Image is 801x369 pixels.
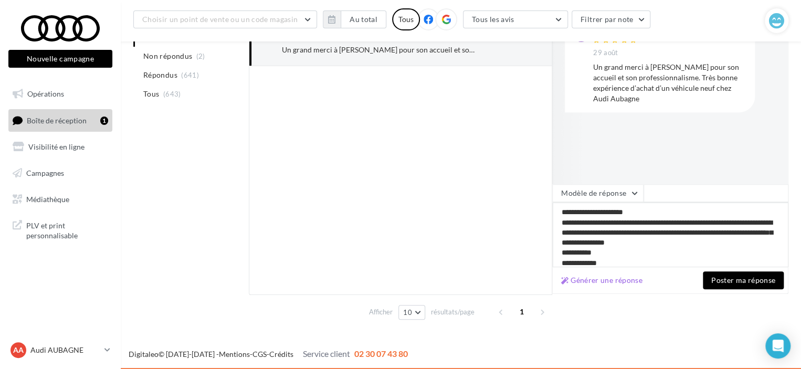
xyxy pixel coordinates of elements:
div: Un grand merci à [PERSON_NAME] pour son accueil et son professionnalisme. Très bonne expérience d... [282,45,475,55]
span: Tous les avis [472,15,514,24]
span: 1 [513,303,530,320]
a: Opérations [6,83,114,105]
button: Filtrer par note [572,10,651,28]
a: Mentions [219,350,250,359]
a: AA Audi AUBAGNE [8,340,112,360]
span: PLV et print personnalisable [26,218,108,241]
span: Boîte de réception [27,115,87,124]
button: Au total [323,10,386,28]
span: (641) [181,71,199,79]
a: PLV et print personnalisable [6,214,114,245]
span: Non répondus [143,51,192,61]
button: 10 [398,305,425,320]
span: Service client [303,349,350,359]
button: Choisir un point de vente ou un code magasin [133,10,317,28]
span: Médiathèque [26,194,69,203]
div: Tous [392,8,420,30]
div: 1 [100,117,108,125]
button: Générer une réponse [557,274,647,287]
a: Crédits [269,350,293,359]
span: AA [13,345,24,355]
button: Modèle de réponse [552,184,644,202]
span: Répondus [143,70,177,80]
a: Visibilité en ligne [6,136,114,158]
a: Digitaleo [129,350,159,359]
a: Campagnes [6,162,114,184]
span: Opérations [27,89,64,98]
button: Tous les avis [463,10,568,28]
span: Choisir un point de vente ou un code magasin [142,15,298,24]
span: (2) [196,52,205,60]
div: Open Intercom Messenger [765,333,791,359]
button: Nouvelle campagne [8,50,112,68]
button: Au total [341,10,386,28]
span: 10 [403,308,412,317]
span: Campagnes [26,168,64,177]
a: Médiathèque [6,188,114,210]
span: 29 août [593,48,618,58]
a: CGS [252,350,267,359]
span: Afficher [369,307,393,317]
span: résultats/page [431,307,475,317]
button: Poster ma réponse [703,271,784,289]
span: (643) [163,90,181,98]
a: Boîte de réception1 [6,109,114,132]
span: Visibilité en ligne [28,142,85,151]
span: 02 30 07 43 80 [354,349,408,359]
span: Tous [143,89,159,99]
div: Un grand merci à [PERSON_NAME] pour son accueil et son professionnalisme. Très bonne expérience d... [593,62,746,104]
span: © [DATE]-[DATE] - - - [129,350,408,359]
p: Audi AUBAGNE [30,345,100,355]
